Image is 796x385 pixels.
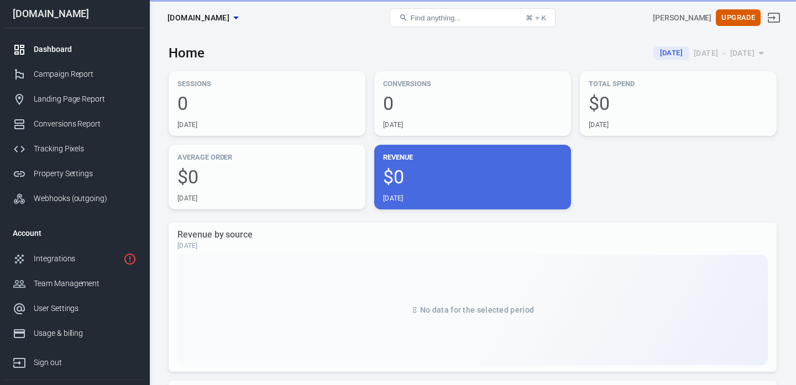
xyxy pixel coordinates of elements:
a: Landing Page Report [4,87,145,112]
div: User Settings [34,303,137,314]
a: Campaign Report [4,62,145,87]
button: Upgrade [716,9,761,27]
a: Sign out [4,346,145,375]
div: Campaign Report [34,68,137,80]
button: Find anything...⌘ + K [390,8,556,27]
div: Tracking Pixels [34,143,137,155]
div: Property Settings [34,168,137,180]
a: Webhooks (outgoing) [4,186,145,211]
a: User Settings [4,296,145,321]
div: Account id: RgmCiDus [653,12,711,24]
svg: 1 networks not verified yet [123,252,137,266]
a: Tracking Pixels [4,136,145,161]
span: thrivecart.com [167,11,229,25]
a: Sign out [761,4,787,31]
div: Landing Page Report [34,93,137,105]
div: Team Management [34,278,137,289]
button: [DOMAIN_NAME] [163,8,243,28]
a: Team Management [4,271,145,296]
a: Usage & billing [4,321,145,346]
div: [DOMAIN_NAME] [4,9,145,19]
div: Usage & billing [34,328,137,339]
div: Sign out [34,357,137,368]
div: Webhooks (outgoing) [34,193,137,204]
div: Integrations [34,253,119,265]
div: ⌘ + K [526,14,546,22]
span: Find anything... [410,14,460,22]
div: Conversions Report [34,118,137,130]
a: Conversions Report [4,112,145,136]
a: Dashboard [4,37,145,62]
a: Property Settings [4,161,145,186]
a: Integrations [4,246,145,271]
li: Account [4,220,145,246]
h3: Home [169,45,205,61]
div: Dashboard [34,44,137,55]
